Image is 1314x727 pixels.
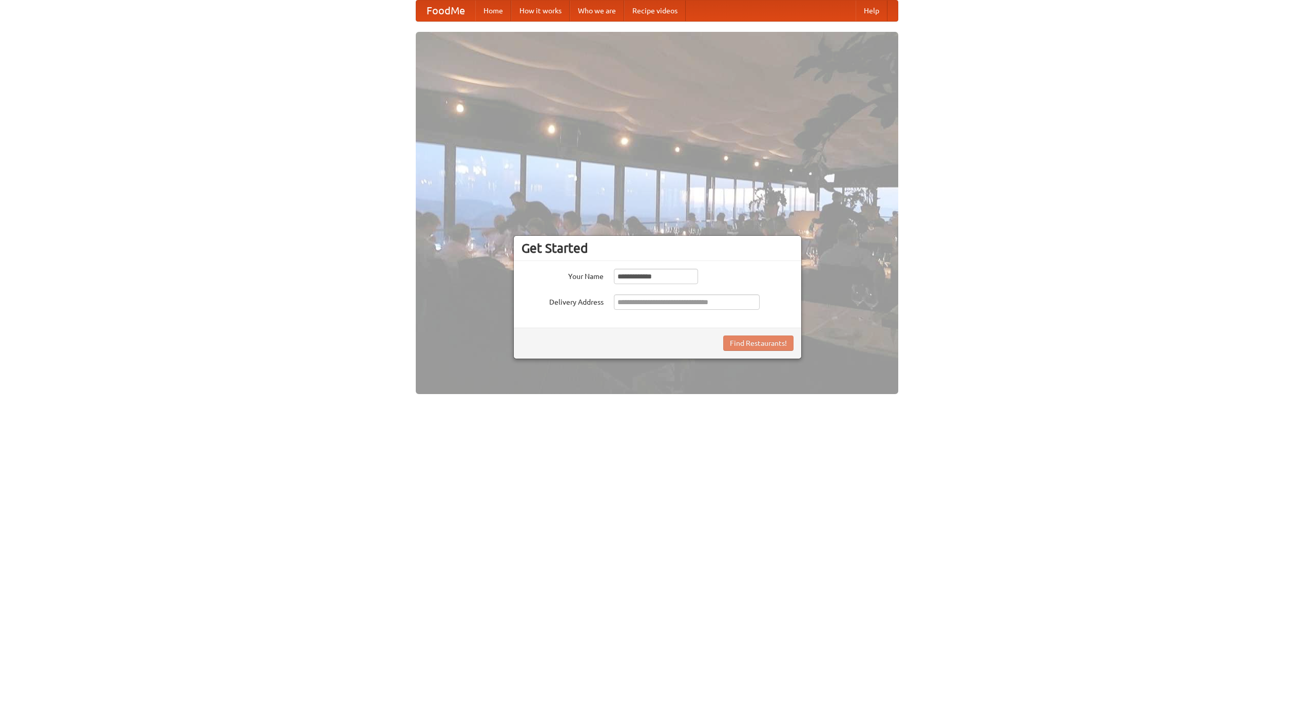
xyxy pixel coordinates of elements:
a: Home [475,1,511,21]
a: Who we are [570,1,624,21]
h3: Get Started [521,240,794,256]
a: Help [856,1,887,21]
button: Find Restaurants! [723,335,794,351]
a: Recipe videos [624,1,686,21]
a: How it works [511,1,570,21]
a: FoodMe [416,1,475,21]
label: Delivery Address [521,294,604,307]
label: Your Name [521,269,604,282]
